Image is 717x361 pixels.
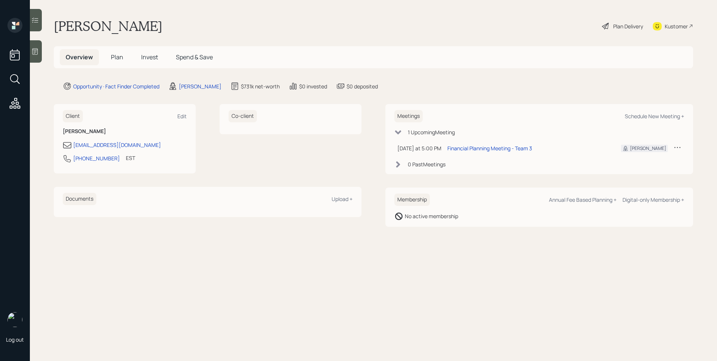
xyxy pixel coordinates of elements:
h6: Documents [63,193,96,205]
div: [PHONE_NUMBER] [73,154,120,162]
div: Digital-only Membership + [623,196,684,203]
div: Financial Planning Meeting - Team 3 [447,144,532,152]
div: EST [126,154,135,162]
div: [PERSON_NAME] [179,82,221,90]
div: Plan Delivery [613,22,643,30]
div: 0 Past Meeting s [408,160,446,168]
h6: Meetings [394,110,423,122]
div: [EMAIL_ADDRESS][DOMAIN_NAME] [73,141,161,149]
div: Opportunity · Fact Finder Completed [73,82,159,90]
h6: [PERSON_NAME] [63,128,187,135]
h6: Client [63,110,83,122]
div: Kustomer [665,22,688,30]
img: james-distasi-headshot.png [7,312,22,327]
div: 1 Upcoming Meeting [408,128,455,136]
div: Edit [177,113,187,120]
h6: Membership [394,194,430,206]
div: Annual Fee Based Planning + [549,196,617,203]
div: Log out [6,336,24,343]
div: $731k net-worth [241,82,280,90]
span: Overview [66,53,93,61]
div: Schedule New Meeting + [625,113,684,120]
span: Invest [141,53,158,61]
h1: [PERSON_NAME] [54,18,162,34]
div: [DATE] at 5:00 PM [397,144,441,152]
h6: Co-client [229,110,257,122]
div: $0 deposited [347,82,378,90]
div: No active membership [405,212,458,220]
div: Upload + [332,195,353,203]
div: $0 invested [299,82,327,90]
div: [PERSON_NAME] [630,145,666,152]
span: Spend & Save [176,53,213,61]
span: Plan [111,53,123,61]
